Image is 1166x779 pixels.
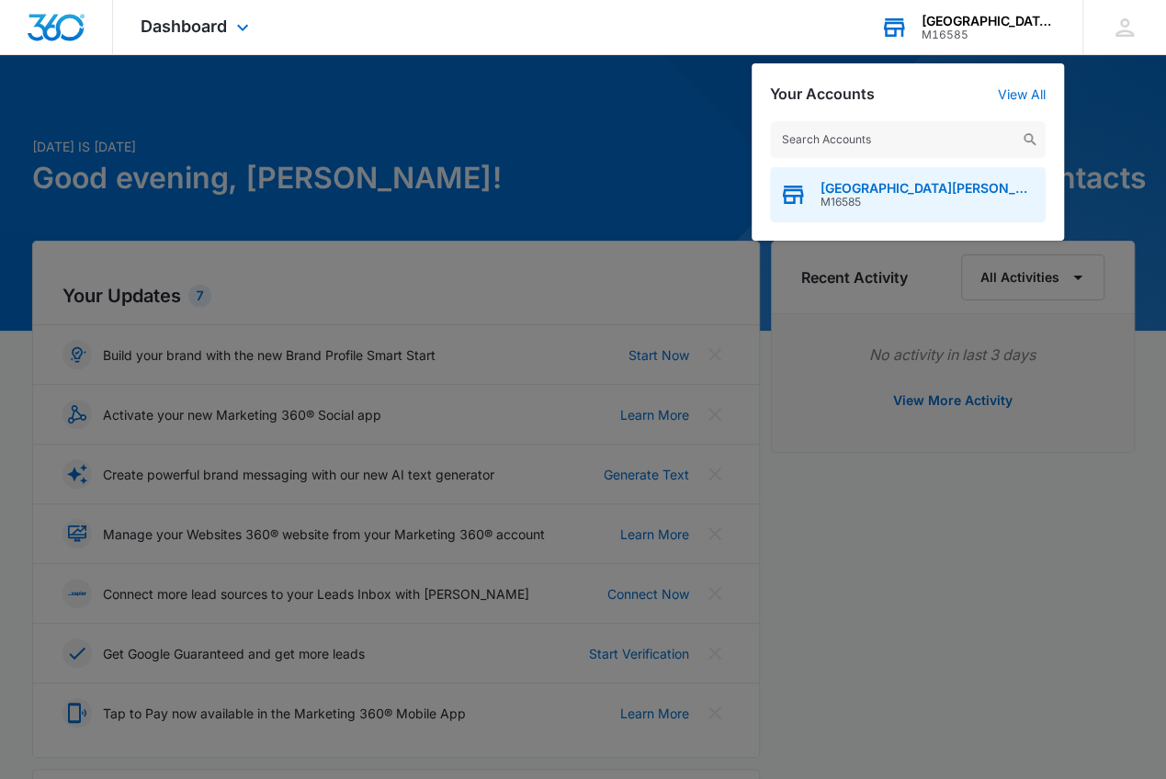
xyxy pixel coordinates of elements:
[922,28,1056,41] div: account id
[998,86,1046,102] a: View All
[922,14,1056,28] div: account name
[770,85,875,103] h2: Your Accounts
[821,196,1036,209] span: M16585
[821,181,1036,196] span: [GEOGRAPHIC_DATA][PERSON_NAME]
[770,121,1046,158] input: Search Accounts
[141,17,227,36] span: Dashboard
[770,167,1046,222] button: [GEOGRAPHIC_DATA][PERSON_NAME]M16585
